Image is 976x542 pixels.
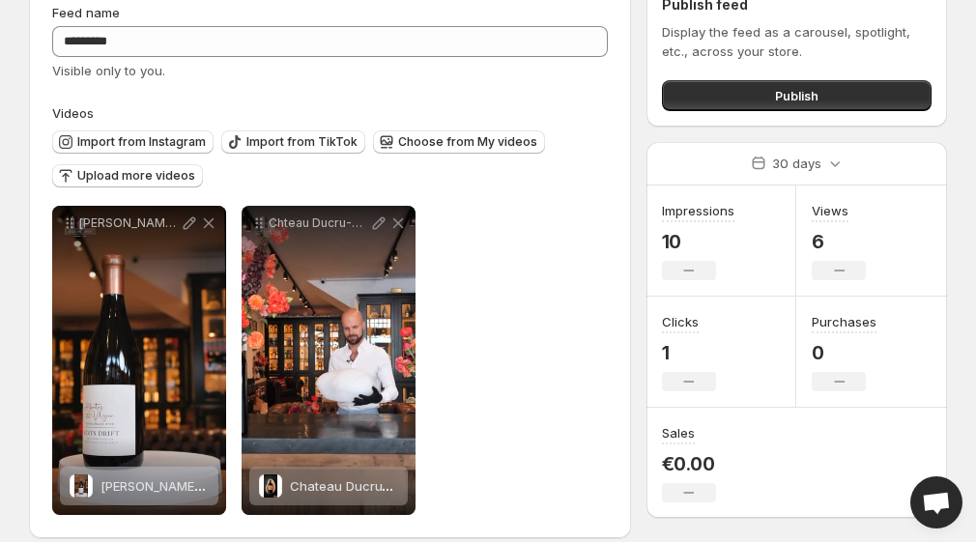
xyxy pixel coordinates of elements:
[52,164,203,187] button: Upload more videos
[100,478,548,494] span: [PERSON_NAME] Drift [PERSON_NAME] Limited Release Chenin Blanc 2022
[52,206,226,515] div: [PERSON_NAME] Drift video testAlvi's Drift Albertus Viljoen Limited Release Chenin Blanc 2022[PER...
[662,452,716,475] p: €0.00
[662,22,932,61] p: Display the feed as a carousel, spotlight, etc., across your store.
[242,206,416,515] div: Chteau Ducru-Beaucaillou 1982 Le Beau Caillou Alabaster Stone An extraordinary fusion of vinous h...
[269,215,369,231] p: Chteau Ducru-Beaucaillou 1982 Le Beau Caillou Alabaster Stone An extraordinary fusion of vinous h...
[662,201,734,220] h3: Impressions
[812,341,876,364] p: 0
[52,105,94,121] span: Videos
[52,63,165,78] span: Visible only to you.
[662,230,734,253] p: 10
[373,130,545,154] button: Choose from My videos
[77,134,206,150] span: Import from Instagram
[812,312,876,331] h3: Purchases
[772,154,821,173] p: 30 days
[662,341,716,364] p: 1
[246,134,358,150] span: Import from TikTok
[910,476,962,528] div: Open chat
[221,130,365,154] button: Import from TikTok
[812,230,866,253] p: 6
[662,80,932,111] button: Publish
[52,5,120,20] span: Feed name
[77,168,195,184] span: Upload more videos
[812,201,848,220] h3: Views
[662,423,695,442] h3: Sales
[398,134,537,150] span: Choose from My videos
[662,312,699,331] h3: Clicks
[290,478,921,494] span: Chateau Ducru-Beaucaillou 1982 - Le "Beau Caillou" Alabaster Stone - x Atelier [PERSON_NAME] (3 l...
[52,130,214,154] button: Import from Instagram
[79,215,180,231] p: [PERSON_NAME] Drift video test
[775,86,818,105] span: Publish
